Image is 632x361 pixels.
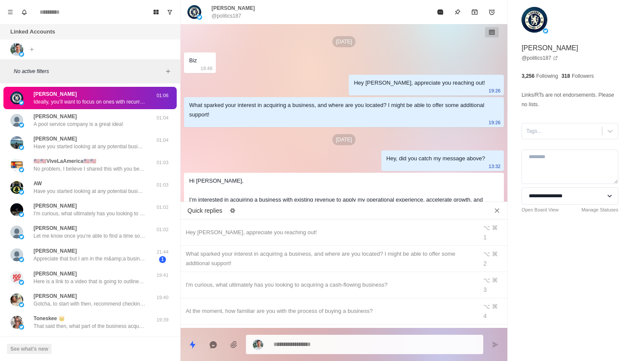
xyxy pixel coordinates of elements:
[187,206,222,215] p: Quick replies
[201,64,213,73] p: 18:48
[19,52,24,57] img: picture
[186,280,472,290] div: I'm curious, what ultimately has you looking to acquiring a cash-flowing business?
[10,43,23,56] img: picture
[19,100,24,105] img: picture
[483,3,500,21] button: Add reminder
[27,44,37,55] button: Add account
[184,336,201,353] button: Quick replies
[572,72,594,80] p: Followers
[10,203,23,216] img: picture
[34,202,77,210] p: [PERSON_NAME]
[212,12,241,20] p: @politics187
[163,66,173,76] button: Add filters
[226,204,239,217] button: Edit quick replies
[522,7,547,33] img: picture
[212,4,255,12] p: [PERSON_NAME]
[489,162,501,171] p: 13:32
[332,36,356,47] p: [DATE]
[152,137,173,144] p: 01:04
[187,5,201,19] img: picture
[483,302,502,321] div: ⌥ ⌘ 4
[34,98,145,106] p: Ideally, you’ll want to focus on ones with recurring revenue, that are fairly recession-proof, an...
[522,54,558,62] a: @politics187
[489,86,501,95] p: 19:26
[19,302,24,307] img: picture
[152,226,173,233] p: 01:02
[10,92,23,104] img: picture
[152,316,173,324] p: 19:39
[186,228,472,237] div: Hey [PERSON_NAME], appreciate you reaching out!
[152,92,173,99] p: 01:06
[34,315,65,322] p: Toneskee 👑
[19,234,24,239] img: picture
[34,224,77,232] p: [PERSON_NAME]
[34,135,77,143] p: [PERSON_NAME]
[19,190,24,195] img: picture
[10,136,23,149] img: picture
[432,3,449,21] button: Mark as read
[189,56,197,65] div: Biz
[34,143,145,150] p: Have you started looking at any potential businesses to acquire yet, or is there a particular ind...
[34,210,145,217] p: I'm curious, what ultimately has you looking to acquiring a cash-flowing business?
[34,165,145,173] p: No problem, I believe I shared this with you before, but I recommend checking out this free cours...
[449,3,466,21] button: Pin
[10,159,23,171] img: picture
[34,157,96,165] p: 🇺🇸🇺🇸ViveLaAmerica🇺🇸🇺🇸
[19,122,24,128] img: picture
[34,187,145,195] p: Have you started looking at any potential businesses to acquire yet, or is there a particular ind...
[10,294,23,306] img: picture
[19,257,24,262] img: picture
[19,167,24,172] img: picture
[152,159,173,166] p: 01:03
[522,206,558,214] a: Open Board View
[490,204,504,217] button: Close quick replies
[483,249,502,268] div: ⌥ ⌘ 2
[152,248,173,256] p: 21:44
[466,3,483,21] button: Archive
[189,176,485,214] div: Hi [PERSON_NAME], I’m interested in acquiring a business with existing revenue to apply my operat...
[332,134,356,145] p: [DATE]
[34,90,77,98] p: [PERSON_NAME]
[163,5,177,19] button: Show unread conversations
[34,278,145,285] p: Here is a link to a video that is going to outline in more depth, what we do and how we can help,...
[189,101,485,119] div: What sparked your interest in acquiring a business, and where are you located? I might be able to...
[205,336,222,353] button: Reply with AI
[522,90,618,109] p: Links/RTs are not endorsements. Please no lists.
[14,67,163,75] p: No active filters
[149,5,163,19] button: Board View
[159,256,166,263] span: 1
[152,294,173,301] p: 19:40
[581,206,618,214] a: Manage Statuses
[10,28,55,36] p: Linked Accounts
[152,272,173,279] p: 19:41
[7,344,52,354] button: See what's new
[34,292,77,300] p: [PERSON_NAME]
[19,145,24,150] img: picture
[483,275,502,294] div: ⌥ ⌘ 3
[487,336,504,353] button: Send message
[10,114,23,127] img: picture
[186,306,472,316] div: At the moment, how familiar are you with the process of buying a business?
[225,336,242,353] button: Add media
[10,226,23,239] img: picture
[10,316,23,329] img: picture
[489,118,501,127] p: 19:26
[152,204,173,211] p: 01:02
[536,72,558,80] p: Following
[253,340,263,350] img: picture
[543,28,548,34] img: picture
[483,223,502,242] div: ⌥ ⌘ 1
[34,232,145,240] p: Let me know once you’re able to find a time so I can confirm that on my end + shoot over the pre-...
[10,181,23,194] img: picture
[34,180,42,187] p: AW
[152,181,173,189] p: 01:03
[34,247,77,255] p: [PERSON_NAME]
[197,15,202,20] img: picture
[34,113,77,120] p: [PERSON_NAME]
[19,212,24,217] img: picture
[10,248,23,261] img: picture
[34,270,77,278] p: [PERSON_NAME]
[522,72,534,80] p: 3,256
[17,5,31,19] button: Notifications
[34,300,145,308] p: Gotcha, to start with then, recommend checking out this free course that breaks down my full stra...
